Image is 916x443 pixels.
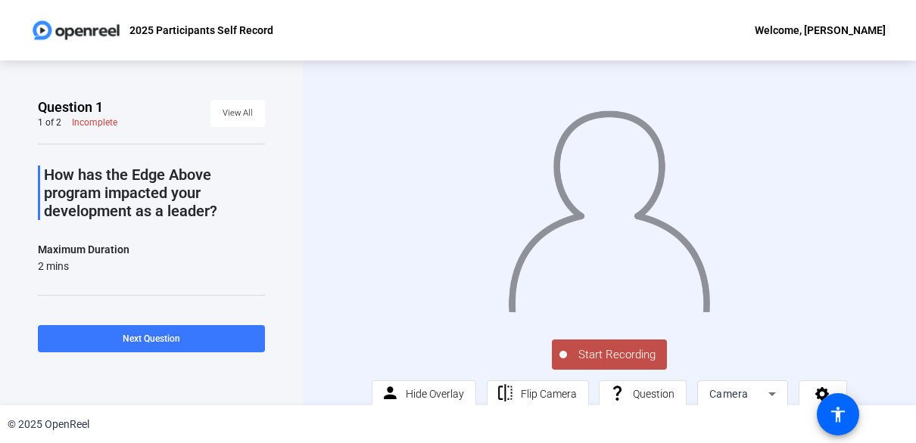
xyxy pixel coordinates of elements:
mat-icon: person [381,384,400,403]
div: Welcome, [PERSON_NAME] [755,21,886,39]
span: Question [633,388,675,400]
div: 1 of 2 [38,116,61,129]
button: Hide Overlay [372,380,476,407]
img: OpenReel logo [30,15,122,45]
span: Question 1 [38,98,103,116]
span: View All [223,102,253,125]
p: 2025 Participants Self Record [129,21,273,39]
mat-icon: flip [496,384,515,403]
button: View All [210,100,265,127]
button: Flip Camera [487,380,589,407]
div: Incomplete [72,116,117,129]
span: Start Recording [567,346,667,364]
img: overlay [506,98,712,311]
span: Next Question [123,333,180,344]
p: How has the Edge Above program impacted your development as a leader? [44,166,265,220]
div: © 2025 OpenReel [8,417,89,432]
mat-icon: question_mark [608,384,627,403]
mat-icon: accessibility [829,405,847,423]
span: Camera [709,388,749,400]
button: Start Recording [552,339,667,370]
button: Question [599,380,687,407]
span: Flip Camera [521,388,577,400]
div: 2 mins [38,259,129,274]
button: Next Question [38,325,265,352]
span: Hide Overlay [406,388,464,400]
div: Maximum Duration [38,240,129,259]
